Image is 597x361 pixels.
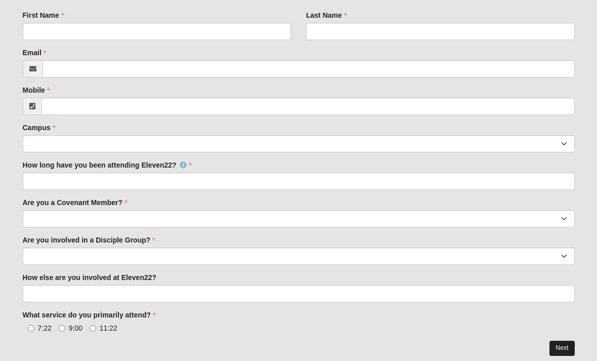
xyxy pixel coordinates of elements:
label: What service do you primarily attend? [23,310,156,320]
label: Campus [23,123,56,133]
label: First Name [23,10,64,20]
label: Are you involved in a Disciple Group? [23,235,156,245]
input: 9:00 [59,325,65,332]
label: Mobile [23,85,50,95]
label: How else are you involved at Eleven22? [23,272,157,283]
span: 11:22 [100,324,117,332]
label: How long have you been attending Eleven22? [23,160,192,170]
label: Email [23,48,47,58]
label: Last Name [306,10,347,20]
label: Are you a Covenant Member? [23,197,128,208]
input: 11:22 [90,325,96,332]
span: 9:00 [69,324,82,332]
span: 7:22 [38,324,52,332]
a: Next [549,341,574,355]
input: 7:22 [28,325,34,332]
